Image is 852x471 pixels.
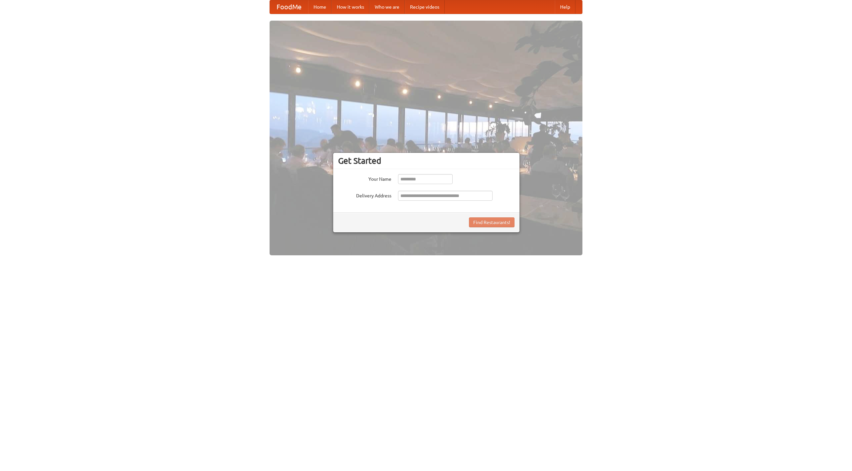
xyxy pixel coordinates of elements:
a: How it works [331,0,369,14]
a: Who we are [369,0,405,14]
label: Delivery Address [338,191,391,199]
a: FoodMe [270,0,308,14]
a: Help [555,0,575,14]
a: Home [308,0,331,14]
a: Recipe videos [405,0,445,14]
button: Find Restaurants! [469,217,515,227]
h3: Get Started [338,156,515,166]
label: Your Name [338,174,391,182]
